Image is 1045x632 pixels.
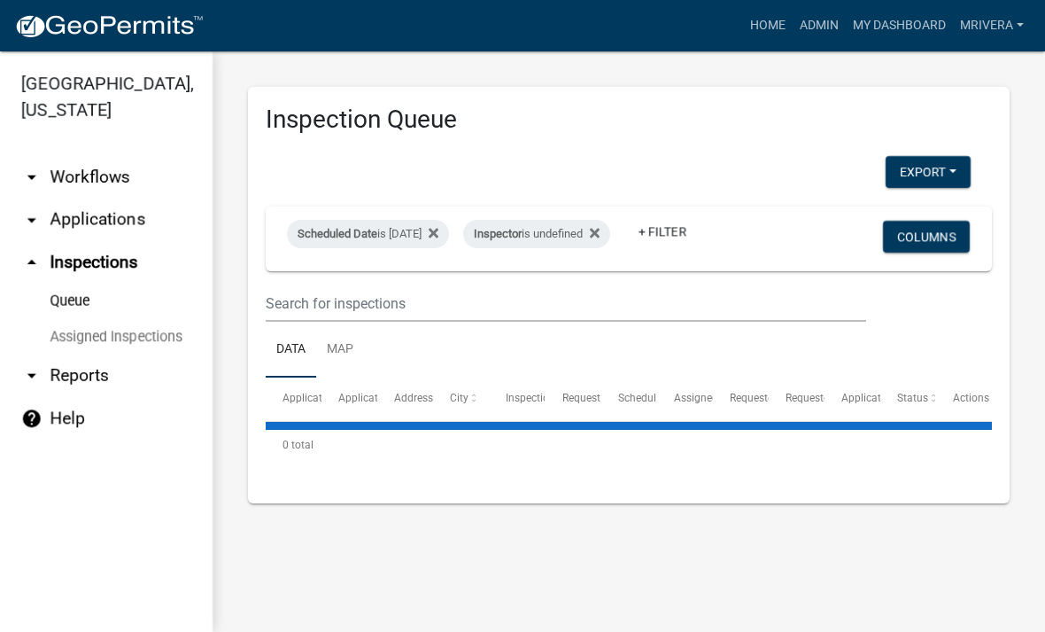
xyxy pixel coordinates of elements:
[266,423,992,467] div: 0 total
[474,227,522,240] span: Inspector
[377,378,433,420] datatable-header-cell: Address
[321,378,377,420] datatable-header-cell: Application Type
[463,220,610,248] div: is undefined
[600,378,656,420] datatable-header-cell: Scheduled Time
[624,215,701,247] a: + Filter
[793,9,846,43] a: Admin
[936,378,992,420] datatable-header-cell: Actions
[824,378,880,420] datatable-header-cell: Application Description
[21,252,43,273] i: arrow_drop_up
[21,167,43,188] i: arrow_drop_down
[489,378,545,420] datatable-header-cell: Inspection Type
[283,392,337,404] span: Application
[21,209,43,230] i: arrow_drop_down
[316,322,364,378] a: Map
[266,285,866,322] input: Search for inspections
[298,227,377,240] span: Scheduled Date
[846,9,953,43] a: My Dashboard
[656,378,712,420] datatable-header-cell: Assigned Inspector
[880,378,936,420] datatable-header-cell: Status
[562,392,637,404] span: Requested Date
[953,9,1031,43] a: mrivera
[394,392,433,404] span: Address
[743,9,793,43] a: Home
[266,105,992,135] h3: Inspection Queue
[953,392,989,404] span: Actions
[897,392,928,404] span: Status
[618,392,694,404] span: Scheduled Time
[841,392,953,404] span: Application Description
[674,392,765,404] span: Assigned Inspector
[545,378,600,420] datatable-header-cell: Requested Date
[730,392,809,404] span: Requestor Name
[287,220,449,248] div: is [DATE]
[786,392,867,404] span: Requestor Phone
[886,156,971,188] button: Export
[433,378,489,420] datatable-header-cell: City
[338,392,419,404] span: Application Type
[450,392,468,404] span: City
[21,408,43,429] i: help
[266,322,316,378] a: Data
[883,221,970,253] button: Columns
[713,378,769,420] datatable-header-cell: Requestor Name
[266,378,321,420] datatable-header-cell: Application
[769,378,824,420] datatable-header-cell: Requestor Phone
[506,392,581,404] span: Inspection Type
[21,365,43,386] i: arrow_drop_down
